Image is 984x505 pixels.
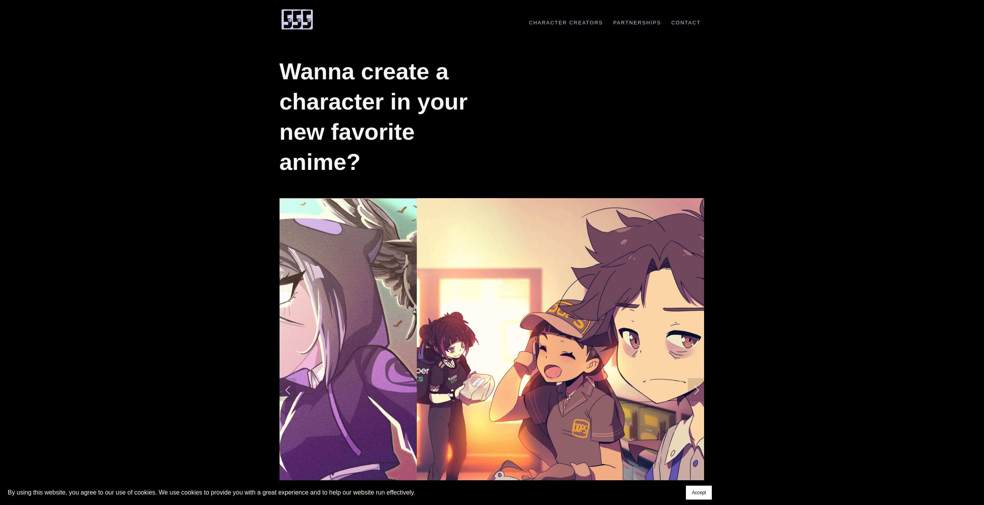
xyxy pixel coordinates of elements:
a: Previous Slide [280,378,297,401]
h1: Wanna create a character in your new favorite anime? [280,56,486,177]
img: 555 Comic [280,9,314,30]
a: Character Creators [525,20,607,26]
p: By using this website, you agree to our use of cookies. We use cookies to provide you with a grea... [8,487,415,498]
a: 555 Comic [280,9,314,27]
a: Contact [667,20,705,26]
a: Next Slide [688,378,705,401]
a: Partnerships [609,20,665,26]
span: Accept [692,490,706,495]
button: Accept [686,486,712,500]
